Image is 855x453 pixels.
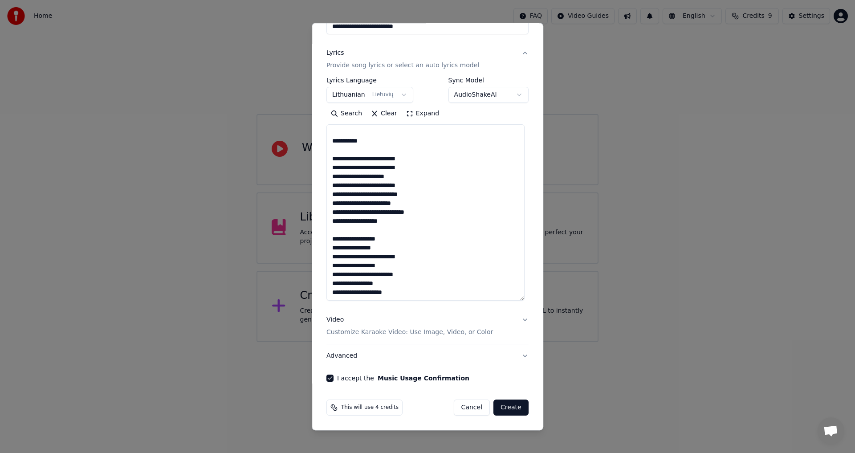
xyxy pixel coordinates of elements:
[493,400,529,416] button: Create
[326,61,479,70] p: Provide song lyrics or select an auto lyrics model
[366,107,402,121] button: Clear
[326,107,366,121] button: Search
[326,42,529,78] button: LyricsProvide song lyrics or select an auto lyrics model
[326,78,529,308] div: LyricsProvide song lyrics or select an auto lyrics model
[378,375,469,382] button: I accept the
[337,375,469,382] label: I accept the
[341,404,399,412] span: This will use 4 credits
[402,107,444,121] button: Expand
[454,400,490,416] button: Cancel
[326,316,493,337] div: Video
[326,78,413,84] label: Lyrics Language
[448,78,529,84] label: Sync Model
[326,328,493,337] p: Customize Karaoke Video: Use Image, Video, or Color
[326,345,529,368] button: Advanced
[326,49,344,58] div: Lyrics
[326,309,529,344] button: VideoCustomize Karaoke Video: Use Image, Video, or Color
